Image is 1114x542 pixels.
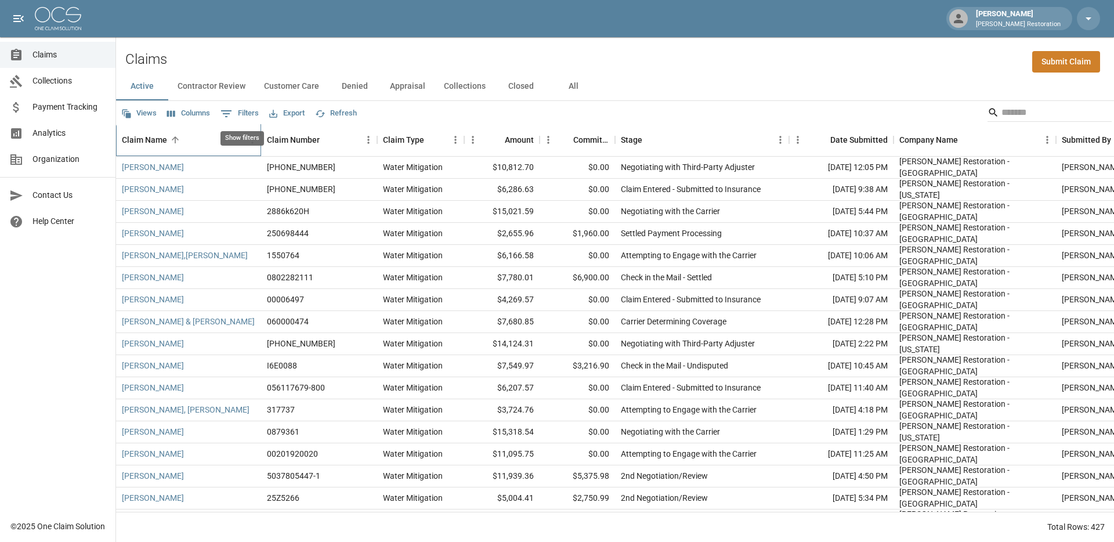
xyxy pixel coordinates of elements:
div: $5,375.98 [540,465,615,487]
span: Claims [32,49,106,61]
button: Menu [789,131,806,149]
div: Water Mitigation [383,360,443,371]
button: Active [116,73,168,100]
div: Bingham Restoration - Tucson [899,222,1050,245]
div: Water Mitigation [383,382,443,393]
button: Menu [464,131,482,149]
div: 300-0473047-2025 [267,338,335,349]
a: [PERSON_NAME] [122,360,184,371]
div: $0.00 [540,311,615,333]
div: $14,124.31 [464,333,540,355]
div: Date Submitted [789,124,894,156]
p: [PERSON_NAME] Restoration [976,20,1061,30]
span: Payment Tracking [32,101,106,113]
button: All [547,73,599,100]
div: $7,680.85 [464,311,540,333]
div: $2,750.99 [540,487,615,510]
div: $6,166.58 [464,245,540,267]
a: [PERSON_NAME] [122,426,184,438]
div: $0.00 [540,201,615,223]
div: Water Mitigation [383,338,443,349]
div: [DATE] 11:25 AM [789,443,894,465]
div: 2nd Negotiation/Review [621,492,708,504]
button: Views [118,104,160,122]
button: Sort [814,132,830,148]
div: Bingham Restoration - Las Vegas [899,266,1050,289]
button: Show filters [218,104,262,123]
a: [PERSON_NAME] [122,161,184,173]
div: $0.00 [540,157,615,179]
div: $0.00 [540,443,615,465]
button: Export [266,104,308,122]
button: Sort [424,132,440,148]
div: Stage [621,124,642,156]
div: 1550764 [267,250,299,261]
span: Help Center [32,215,106,227]
div: 25Z5266 [267,492,299,504]
div: Water Mitigation [383,227,443,239]
div: Bingham Restoration - Las Vegas [899,200,1050,223]
div: [DATE] 11:40 AM [789,377,894,399]
div: $2,655.96 [464,223,540,245]
div: [DATE] 9:38 AM [789,179,894,201]
div: Water Mitigation [383,316,443,327]
div: [DATE] 5:34 PM [789,487,894,510]
div: [DATE] 12:28 PM [789,311,894,333]
div: Water Mitigation [383,250,443,261]
div: Bingham Restoration - Phoenix [899,156,1050,179]
button: Sort [167,132,183,148]
button: Sort [958,132,974,148]
div: Water Mitigation [383,404,443,415]
div: Committed Amount [540,124,615,156]
span: Collections [32,75,106,87]
div: $3,724.76 [464,399,540,421]
div: 317737 [267,404,295,415]
div: [DATE] 9:07 AM [789,289,894,311]
span: Contact Us [32,189,106,201]
div: 5037805447-1 [267,470,320,482]
div: Claim Type [383,124,424,156]
div: [DATE] 4:18 PM [789,399,894,421]
a: [PERSON_NAME] [122,205,184,217]
div: Water Mitigation [383,426,443,438]
div: $0.00 [540,510,615,532]
div: Negotiating with the Carrier [621,205,720,217]
div: Attempting to Engage with the Carrier [621,448,757,460]
button: Denied [328,73,381,100]
div: Bingham Restoration - Phoenix [899,244,1050,267]
div: Attempting to Engage with the Carrier [621,404,757,415]
div: Water Mitigation [383,161,443,173]
div: Claim Name [122,124,167,156]
div: $4,269.57 [464,289,540,311]
div: $0.00 [540,333,615,355]
button: Select columns [164,104,213,122]
button: Closed [495,73,547,100]
div: [PERSON_NAME] [971,8,1065,29]
div: $7,549.97 [464,355,540,377]
div: Claim Name [116,124,261,156]
div: 00201920020 [267,448,318,460]
button: Menu [772,131,789,149]
div: [DATE] 10:37 AM [789,223,894,245]
div: Claim Entered - Submitted to Insurance [621,294,761,305]
div: Check in the Mail - Undisputed [621,360,728,371]
div: [DATE] 2:31 PM [789,510,894,532]
div: Negotiating with Third-Party Adjuster [621,161,755,173]
div: Bingham Restoration - Tucson [899,442,1050,465]
div: Stage [615,124,789,156]
span: Analytics [32,127,106,139]
div: Date Submitted [830,124,888,156]
div: $10,812.70 [464,157,540,179]
a: [PERSON_NAME] & [PERSON_NAME] [122,316,255,327]
div: $1,960.00 [540,223,615,245]
div: 00006497 [267,294,304,305]
div: Bingham Restoration - Phoenix [899,486,1050,510]
div: [DATE] 1:29 PM [789,421,894,443]
div: $0.00 [540,289,615,311]
div: 01-009-230554 [267,183,335,195]
div: dynamic tabs [116,73,1114,100]
h2: Claims [125,51,167,68]
div: [DATE] 10:06 AM [789,245,894,267]
div: 2886k620H [267,205,309,217]
a: [PERSON_NAME] [122,294,184,305]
